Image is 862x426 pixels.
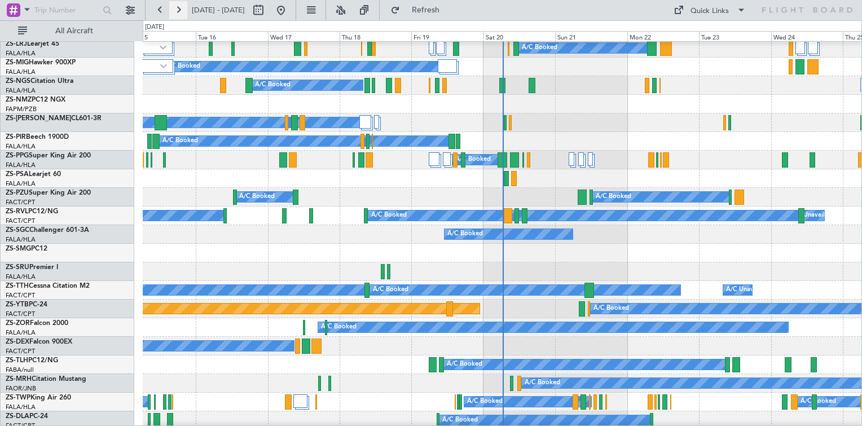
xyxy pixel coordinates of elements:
[6,376,32,383] span: ZS-MRH
[6,301,29,308] span: ZS-YTB
[6,301,47,308] a: ZS-YTBPC-24
[6,152,91,159] a: ZS-PPGSuper King Air 200
[6,152,29,159] span: ZS-PPG
[6,264,29,271] span: ZS-SRU
[340,31,411,41] div: Thu 18
[6,134,26,140] span: ZS-PIR
[321,319,357,336] div: A/C Booked
[6,339,72,345] a: ZS-DEXFalcon 900EX
[691,6,729,17] div: Quick Links
[699,31,771,41] div: Tue 23
[239,188,275,205] div: A/C Booked
[124,31,196,41] div: Mon 15
[6,208,28,215] span: ZS-RVL
[6,413,48,420] a: ZS-DLAPC-24
[6,235,36,244] a: FALA/HLA
[371,207,407,224] div: A/C Booked
[6,59,76,66] a: ZS-MIGHawker 900XP
[6,328,36,337] a: FALA/HLA
[771,31,843,41] div: Wed 24
[162,133,198,150] div: A/C Booked
[6,198,35,207] a: FACT/CPT
[6,208,58,215] a: ZS-RVLPC12/NG
[6,171,61,178] a: ZS-PSALearjet 60
[483,31,555,41] div: Sat 20
[6,245,31,252] span: ZS-SMG
[6,310,35,318] a: FACT/CPT
[790,207,837,224] div: A/C Unavailable
[6,115,71,122] span: ZS-[PERSON_NAME]
[726,282,773,298] div: A/C Unavailable
[402,6,450,14] span: Refresh
[6,41,59,47] a: ZS-LRJLearjet 45
[6,105,37,113] a: FAPM/PZB
[6,190,29,196] span: ZS-PZU
[255,77,291,94] div: A/C Booked
[145,23,164,32] div: [DATE]
[160,64,167,68] img: arrow-gray.svg
[6,347,35,355] a: FACT/CPT
[6,394,30,401] span: ZS-TWP
[6,320,68,327] a: ZS-ZORFalcon 2000
[373,282,408,298] div: A/C Booked
[6,357,58,364] a: ZS-TLHPC12/NG
[6,78,73,85] a: ZS-NGSCitation Ultra
[447,226,483,243] div: A/C Booked
[6,320,30,327] span: ZS-ZOR
[6,376,86,383] a: ZS-MRHCitation Mustang
[6,68,36,76] a: FALA/HLA
[6,96,65,103] a: ZS-NMZPC12 NGX
[6,283,90,289] a: ZS-TTHCessna Citation M2
[6,171,29,178] span: ZS-PSA
[6,217,35,225] a: FACT/CPT
[6,134,69,140] a: ZS-PIRBeech 1900D
[467,393,503,410] div: A/C Booked
[801,393,836,410] div: A/C Booked
[6,179,36,188] a: FALA/HLA
[6,291,35,300] a: FACT/CPT
[6,339,29,345] span: ZS-DEX
[6,86,36,95] a: FALA/HLA
[6,59,29,66] span: ZS-MIG
[555,31,627,41] div: Sun 21
[6,264,58,271] a: ZS-SRUPremier I
[6,245,47,252] a: ZS-SMGPC12
[165,58,200,75] div: A/C Booked
[6,227,89,234] a: ZS-SGCChallenger 601-3A
[6,273,36,281] a: FALA/HLA
[455,151,491,168] div: A/C Booked
[447,356,482,373] div: A/C Booked
[12,22,122,40] button: All Aircraft
[6,78,30,85] span: ZS-NGS
[29,27,119,35] span: All Aircraft
[6,142,36,151] a: FALA/HLA
[6,283,29,289] span: ZS-TTH
[160,45,166,50] img: arrow-gray.svg
[596,188,631,205] div: A/C Booked
[268,31,340,41] div: Wed 17
[668,1,751,19] button: Quick Links
[6,49,36,58] a: FALA/HLA
[522,39,557,56] div: A/C Booked
[6,227,29,234] span: ZS-SGC
[34,2,99,19] input: Trip Number
[6,190,91,196] a: ZS-PZUSuper King Air 200
[6,115,102,122] a: ZS-[PERSON_NAME]CL601-3R
[627,31,699,41] div: Mon 22
[385,1,453,19] button: Refresh
[6,394,71,401] a: ZS-TWPKing Air 260
[6,384,36,393] a: FAOR/JNB
[593,300,629,317] div: A/C Booked
[192,5,245,15] span: [DATE] - [DATE]
[6,161,36,169] a: FALA/HLA
[525,375,560,392] div: A/C Booked
[6,41,27,47] span: ZS-LRJ
[6,357,28,364] span: ZS-TLH
[6,413,29,420] span: ZS-DLA
[6,96,32,103] span: ZS-NMZ
[411,31,483,41] div: Fri 19
[6,403,36,411] a: FALA/HLA
[196,31,267,41] div: Tue 16
[6,366,34,374] a: FABA/null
